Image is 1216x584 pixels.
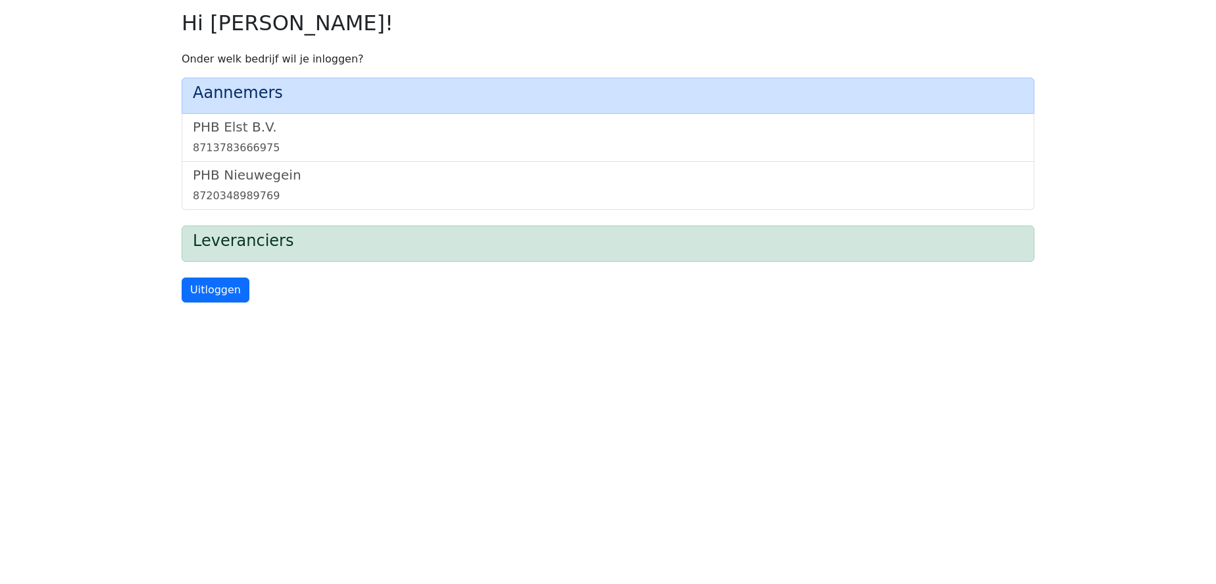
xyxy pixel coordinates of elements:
div: 8720348989769 [193,188,1023,204]
div: 8713783666975 [193,140,1023,156]
a: PHB Elst B.V.8713783666975 [193,119,1023,156]
p: Onder welk bedrijf wil je inloggen? [182,51,1034,67]
h5: PHB Elst B.V. [193,119,1023,135]
h2: Hi [PERSON_NAME]! [182,11,1034,36]
h4: Aannemers [193,84,1023,103]
a: Uitloggen [182,278,249,303]
h5: PHB Nieuwegein [193,167,1023,183]
a: PHB Nieuwegein8720348989769 [193,167,1023,204]
h4: Leveranciers [193,231,1023,251]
